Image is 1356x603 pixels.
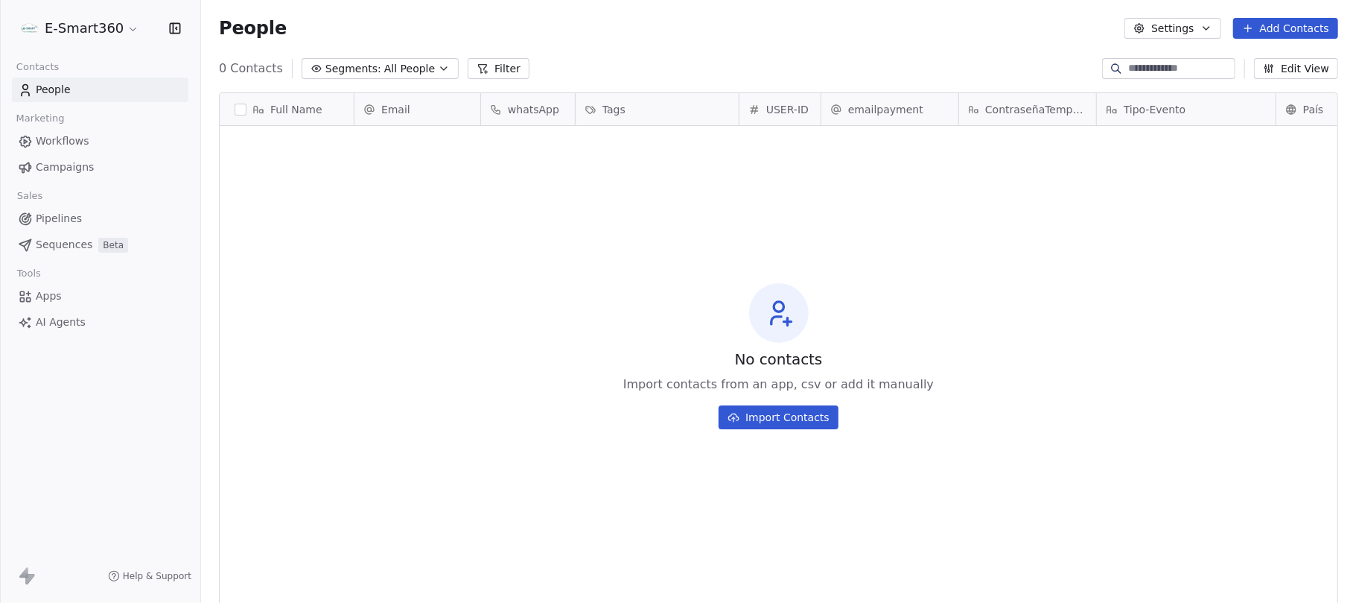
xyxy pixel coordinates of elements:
[1303,102,1324,117] span: País
[36,160,94,175] span: Campaigns
[1233,18,1338,39] button: Add Contacts
[623,376,934,394] span: Import contacts from an app, csv or add it manually
[12,206,188,231] a: Pipelines
[508,102,559,117] span: whatsApp
[719,405,838,429] button: Import Contacts
[98,238,128,253] span: Beta
[1254,58,1338,79] button: Edit View
[12,78,188,102] a: People
[12,310,188,335] a: AI Agents
[10,107,71,130] span: Marketing
[36,211,82,227] span: Pipelines
[848,102,923,117] span: emailpayment
[576,93,739,125] div: Tags
[12,233,188,257] a: SequencesBeta
[220,126,354,588] div: grid
[468,58,529,79] button: Filter
[602,102,626,117] span: Tags
[270,102,322,117] span: Full Name
[959,93,1096,125] div: ContraseñaTemporal
[219,60,283,78] span: 0 Contacts
[12,284,188,309] a: Apps
[481,93,575,125] div: whatsApp
[18,16,142,41] button: E-Smart360
[220,93,354,125] div: Full Name
[1124,18,1220,39] button: Settings
[21,19,39,37] img: -.png
[381,102,410,117] span: Email
[36,133,89,149] span: Workflows
[735,349,823,370] span: No contacts
[219,17,287,40] span: People
[10,262,47,285] span: Tools
[36,82,71,98] span: People
[719,400,838,429] a: Import Contacts
[985,102,1087,117] span: ContraseñaTemporal
[1097,93,1276,125] div: Tipo-Evento
[36,288,62,304] span: Apps
[12,129,188,154] a: Workflows
[10,185,49,207] span: Sales
[325,61,381,77] span: Segments:
[10,56,66,78] span: Contacts
[354,93,480,125] div: Email
[12,155,188,180] a: Campaigns
[36,315,86,330] span: AI Agents
[821,93,958,125] div: emailpayment
[384,61,435,77] span: All People
[108,570,191,582] a: Help & Support
[45,19,124,38] span: E-Smart360
[123,570,191,582] span: Help & Support
[36,237,92,253] span: Sequences
[1124,102,1185,117] span: Tipo-Evento
[766,102,809,117] span: USER-ID
[739,93,821,125] div: USER-ID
